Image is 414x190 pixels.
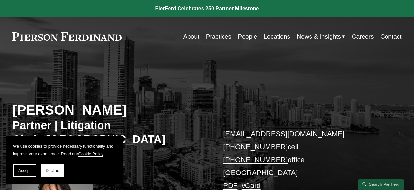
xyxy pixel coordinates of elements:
[183,30,199,43] a: About
[223,130,344,138] a: [EMAIL_ADDRESS][DOMAIN_NAME]
[297,31,341,42] span: News & Insights
[223,143,288,151] a: [PHONE_NUMBER]
[41,164,64,177] button: Decline
[238,30,257,43] a: People
[13,164,36,177] button: Accept
[12,102,207,118] h2: [PERSON_NAME]
[358,179,404,190] a: Search this site
[18,168,31,173] span: Accept
[242,182,261,190] a: vCard
[223,156,288,164] a: [PHONE_NUMBER]
[380,30,402,43] a: Contact
[6,136,123,184] section: Cookie banner
[223,182,237,190] a: PDF
[297,30,345,43] a: folder dropdown
[78,151,103,156] a: Cookie Policy
[352,30,374,43] a: Careers
[13,142,116,158] p: We use cookies to provide necessary functionality and improve your experience. Read our .
[12,118,207,146] h3: Partner | Litigation Chair, [GEOGRAPHIC_DATA]
[264,30,290,43] a: Locations
[46,168,59,173] span: Decline
[206,30,231,43] a: Practices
